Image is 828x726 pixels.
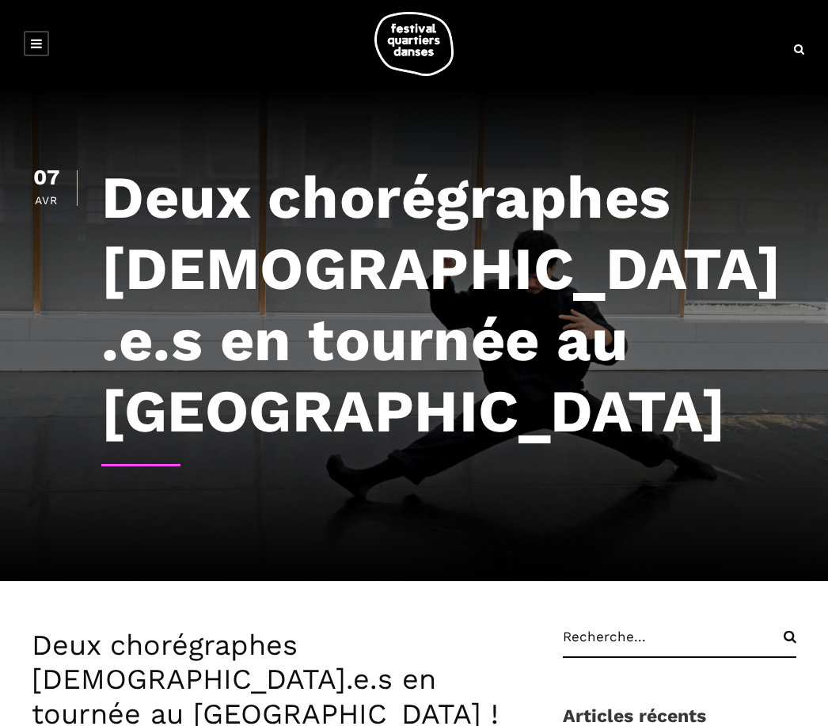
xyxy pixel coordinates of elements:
[32,195,61,206] div: Avr
[32,167,61,188] div: 07
[101,162,796,447] h1: Deux chorégraphes [DEMOGRAPHIC_DATA].e.s en tournée au [GEOGRAPHIC_DATA]
[563,629,796,658] input: Recherche...
[374,12,454,76] img: logo-fqd-med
